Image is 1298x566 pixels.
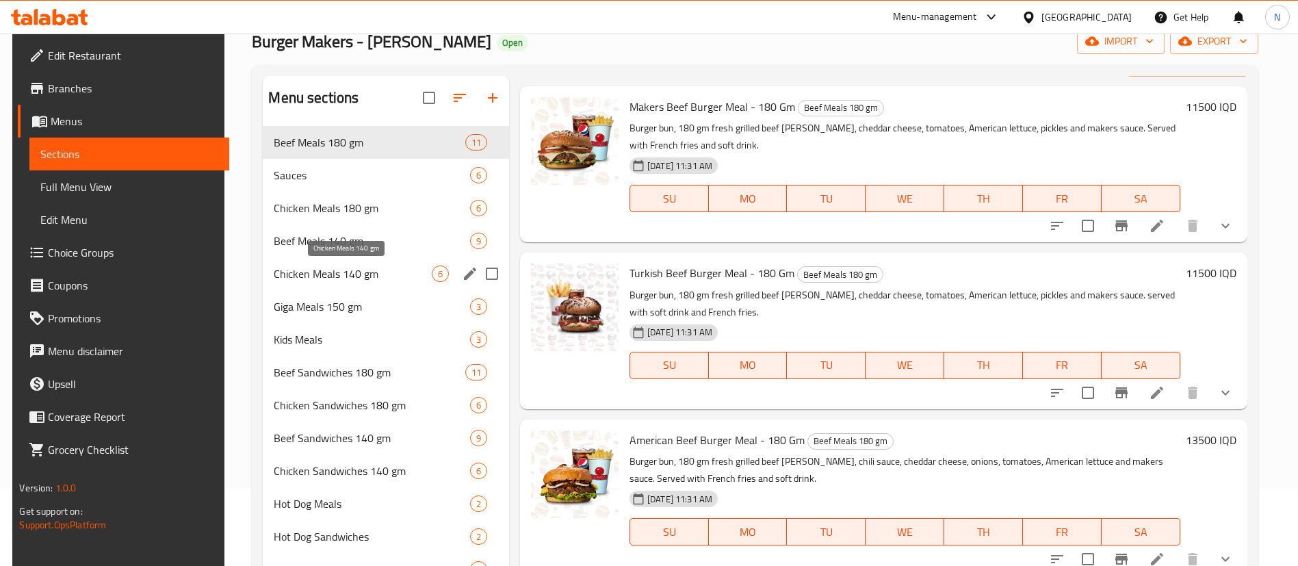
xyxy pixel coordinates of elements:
[629,263,794,283] span: Turkish Beef Burger Meal - 180 Gm
[274,167,469,183] div: Sauces
[465,364,487,381] div: items
[274,200,469,216] span: Chicken Meals 180 gm
[40,146,218,162] span: Sections
[18,302,229,335] a: Promotions
[51,113,218,129] span: Menus
[709,185,788,212] button: MO
[950,189,1017,209] span: TH
[1102,352,1180,379] button: SA
[1217,385,1234,401] svg: Show Choices
[798,267,883,283] span: Beef Meals 180 gm
[274,430,469,446] span: Beef Sandwiches 140 gm
[470,496,487,512] div: items
[629,120,1180,154] p: Burger bun, 180 gm fresh grilled beef [PERSON_NAME], cheddar cheese, tomatoes, American lettuce, ...
[29,170,229,203] a: Full Menu View
[787,185,866,212] button: TU
[432,268,448,281] span: 6
[1186,263,1236,283] h6: 11500 IQD
[470,298,487,315] div: items
[470,528,487,545] div: items
[48,409,218,425] span: Coverage Report
[798,100,884,116] div: Beef Meals 180 gm
[807,433,894,450] div: Beef Meals 180 gm
[476,81,509,114] button: Add section
[866,185,944,212] button: WE
[263,454,509,487] div: Chicken Sandwiches 140 gm6
[471,300,486,313] span: 3
[1209,376,1242,409] button: show more
[629,287,1180,321] p: Burger bun, 180 gm fresh grilled beef [PERSON_NAME], cheddar cheese, tomatoes, American lettuce, ...
[274,463,469,479] span: Chicken Sandwiches 140 gm
[1041,209,1074,242] button: sort-choices
[629,518,709,545] button: SU
[1274,10,1280,25] span: N
[1186,430,1236,450] h6: 13500 IQD
[470,233,487,249] div: items
[263,422,509,454] div: Beef Sandwiches 140 gm9
[629,430,805,450] span: American Beef Burger Meal - 180 Gm
[1209,209,1242,242] button: show more
[470,463,487,479] div: items
[1107,189,1175,209] span: SA
[48,80,218,97] span: Branches
[629,185,709,212] button: SU
[268,88,359,108] h2: Menu sections
[48,244,218,261] span: Choice Groups
[40,179,218,195] span: Full Menu View
[274,496,469,512] span: Hot Dog Meals
[466,136,486,149] span: 11
[1170,29,1258,54] button: export
[274,331,469,348] span: Kids Meals
[274,397,469,413] div: Chicken Sandwiches 180 gm
[709,352,788,379] button: MO
[714,189,782,209] span: MO
[642,159,718,172] span: [DATE] 11:31 AM
[274,364,465,381] span: Beef Sandwiches 180 gm
[470,200,487,216] div: items
[893,9,977,25] div: Menu-management
[1186,97,1236,116] h6: 11500 IQD
[29,203,229,236] a: Edit Menu
[471,530,486,543] span: 2
[48,277,218,294] span: Coupons
[55,479,77,497] span: 1.0.0
[48,47,218,64] span: Edit Restaurant
[871,189,939,209] span: WE
[792,189,860,209] span: TU
[871,355,939,375] span: WE
[1041,376,1074,409] button: sort-choices
[1105,209,1138,242] button: Branch-specific-item
[263,290,509,323] div: Giga Meals 150 gm3
[497,35,528,51] div: Open
[629,97,795,117] span: Makers Beef Burger Meal - 180 Gm
[1041,10,1132,25] div: [GEOGRAPHIC_DATA]
[460,263,480,284] button: edit
[531,97,619,185] img: Makers Beef Burger Meal - 180 Gm
[415,83,443,112] span: Select all sections
[274,134,465,151] span: Beef Meals 180 gm
[18,39,229,72] a: Edit Restaurant
[1077,29,1165,54] button: import
[263,487,509,520] div: Hot Dog Meals2
[944,185,1023,212] button: TH
[19,516,106,534] a: Support.OpsPlatform
[1105,376,1138,409] button: Branch-specific-item
[866,518,944,545] button: WE
[642,493,718,506] span: [DATE] 11:31 AM
[48,310,218,326] span: Promotions
[497,37,528,49] span: Open
[1107,355,1175,375] span: SA
[274,233,469,249] div: Beef Meals 140 gm
[18,72,229,105] a: Branches
[470,430,487,446] div: items
[18,269,229,302] a: Coupons
[799,100,883,116] span: Beef Meals 180 gm
[629,352,709,379] button: SU
[709,518,788,545] button: MO
[950,522,1017,542] span: TH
